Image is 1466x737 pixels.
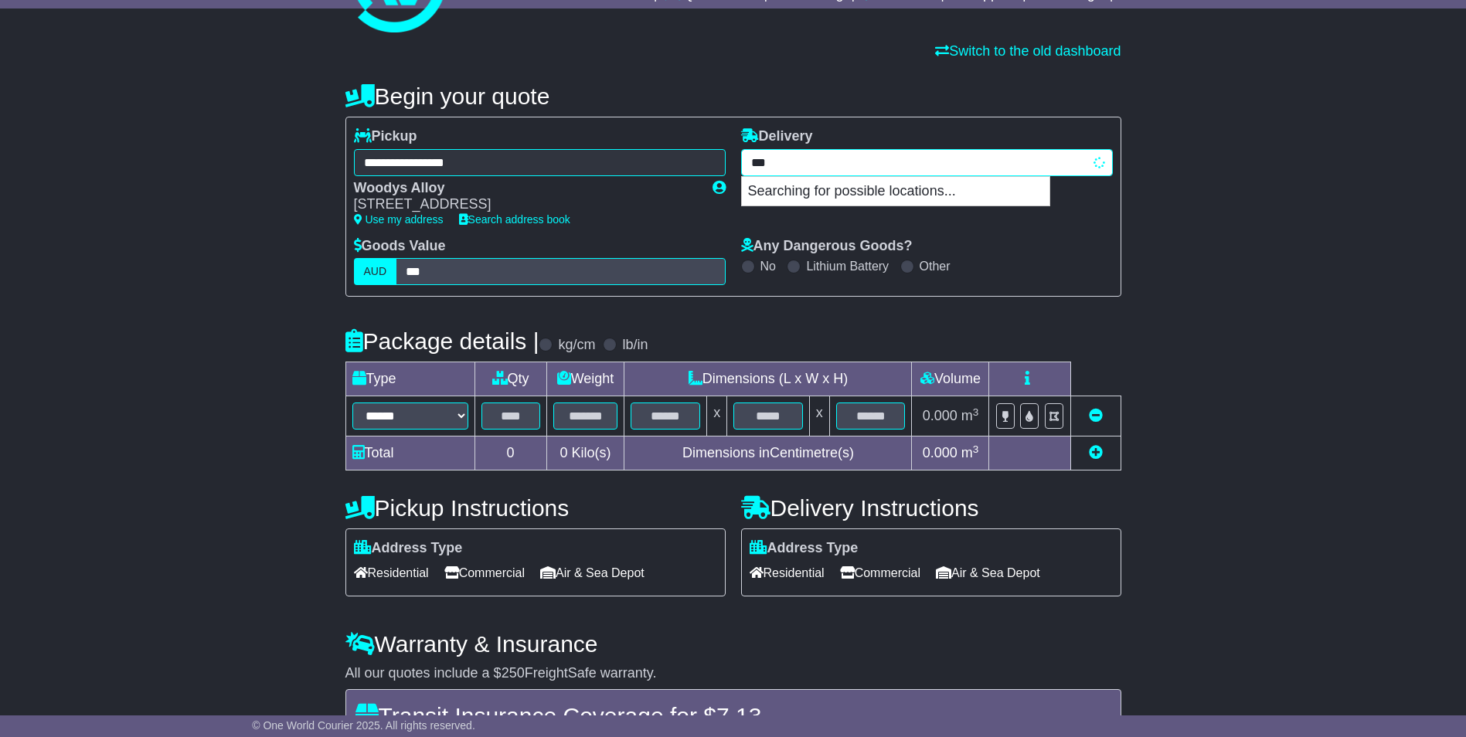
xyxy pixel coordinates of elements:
td: Total [345,436,474,470]
label: kg/cm [558,337,595,354]
h4: Package details | [345,328,539,354]
span: Air & Sea Depot [936,561,1040,585]
td: Dimensions (L x W x H) [624,362,912,396]
td: x [809,396,829,436]
td: Weight [546,362,624,396]
h4: Transit Insurance Coverage for $ [355,703,1111,729]
label: Lithium Battery [806,259,889,273]
span: Residential [750,561,825,585]
a: Add new item [1089,445,1103,460]
label: lb/in [622,337,648,354]
h4: Delivery Instructions [741,495,1121,521]
span: 0 [560,445,567,460]
a: Switch to the old dashboard [935,43,1121,59]
span: 0.000 [923,408,957,423]
label: Goods Value [354,238,446,255]
label: Pickup [354,128,417,145]
typeahead: Please provide city [741,149,1113,176]
span: Commercial [840,561,920,585]
span: 0.000 [923,445,957,460]
label: Address Type [750,540,859,557]
label: AUD [354,258,397,285]
td: Type [345,362,474,396]
td: Qty [474,362,546,396]
span: 7.13 [716,703,761,729]
label: No [760,259,776,273]
span: Commercial [444,561,525,585]
td: 0 [474,436,546,470]
sup: 3 [973,406,979,418]
h4: Begin your quote [345,83,1121,109]
div: All our quotes include a $ FreightSafe warranty. [345,665,1121,682]
label: Any Dangerous Goods? [741,238,913,255]
span: m [961,408,979,423]
td: x [707,396,727,436]
h4: Warranty & Insurance [345,631,1121,657]
label: Delivery [741,128,813,145]
span: © One World Courier 2025. All rights reserved. [252,719,475,732]
a: Search address book [459,213,570,226]
span: m [961,445,979,460]
h4: Pickup Instructions [345,495,726,521]
td: Dimensions in Centimetre(s) [624,436,912,470]
div: Woodys Alloy [354,180,697,197]
a: Remove this item [1089,408,1103,423]
sup: 3 [973,443,979,455]
span: 250 [502,665,525,681]
span: Air & Sea Depot [540,561,645,585]
td: Kilo(s) [546,436,624,470]
label: Other [920,259,951,273]
p: Searching for possible locations... [742,177,1049,206]
label: Address Type [354,540,463,557]
div: [STREET_ADDRESS] [354,196,697,213]
td: Volume [912,362,989,396]
span: Residential [354,561,429,585]
a: Use my address [354,213,444,226]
